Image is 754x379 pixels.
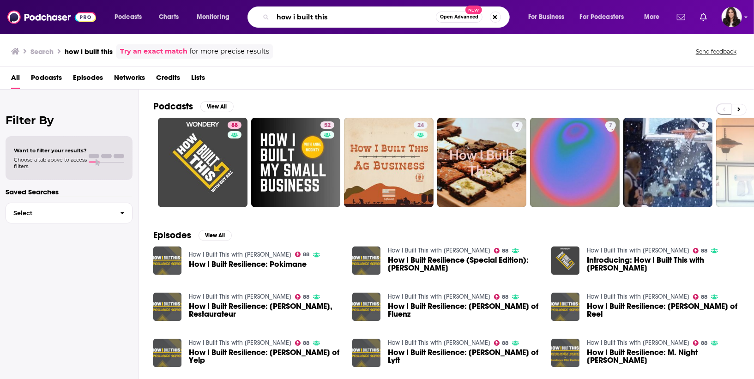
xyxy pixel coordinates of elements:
[722,7,742,27] span: Logged in as RebeccaShapiro
[199,230,232,241] button: View All
[189,293,291,301] a: How I Built This with Guy Raz
[115,11,142,24] span: Podcasts
[702,121,705,130] span: 7
[440,15,478,19] span: Open Advanced
[352,339,380,367] img: How I Built Resilience: John Zimmer of Lyft
[587,349,739,364] a: How I Built Resilience: M. Night Shyamalan
[587,349,739,364] span: How I Built Resilience: M. Night [PERSON_NAME]
[153,339,181,367] a: How I Built Resilience: Jeremy Stoppelman of Yelp
[693,48,739,55] button: Send feedback
[465,6,482,14] span: New
[73,70,103,89] a: Episodes
[7,8,96,26] a: Podchaser - Follow, Share and Rate Podcasts
[158,118,247,207] a: 88
[638,10,671,24] button: open menu
[352,293,380,321] img: How I Built Resilience: Sonia Gil of Fluenz
[494,340,509,346] a: 88
[189,339,291,347] a: How I Built This with Guy Raz
[197,11,229,24] span: Monitoring
[189,349,341,364] a: How I Built Resilience: Jeremy Stoppelman of Yelp
[153,10,184,24] a: Charts
[320,121,334,129] a: 52
[231,121,238,130] span: 88
[502,341,508,345] span: 88
[587,339,689,347] a: How I Built This with Guy Raz
[14,147,87,154] span: Want to filter your results?
[30,47,54,56] h3: Search
[417,121,424,130] span: 24
[388,256,540,272] a: How I Built Resilience (Special Edition): Guy Raz
[388,256,540,272] span: How I Built Resilience (Special Edition): [PERSON_NAME]
[644,11,660,24] span: More
[189,260,307,268] a: How I Built Resilience: Pokimane
[120,46,187,57] a: Try an exact match
[502,295,508,299] span: 88
[587,247,689,254] a: How I Built This with Guy Raz
[693,294,708,300] a: 88
[153,247,181,275] a: How I Built Resilience: Pokimane
[437,118,527,207] a: 7
[388,302,540,318] span: How I Built Resilience: [PERSON_NAME] of Fluenz
[673,9,689,25] a: Show notifications dropdown
[156,70,180,89] a: Credits
[587,256,739,272] a: Introducing: How I Built This with Guy Raz
[200,101,234,112] button: View All
[6,203,133,223] button: Select
[551,293,579,321] img: How I Built Resilience: Daniela Corrente of Reel
[295,252,310,257] a: 88
[11,70,20,89] a: All
[388,339,490,347] a: How I Built This with Guy Raz
[722,7,742,27] button: Show profile menu
[191,70,205,89] a: Lists
[388,349,540,364] a: How I Built Resilience: John Zimmer of Lyft
[388,247,490,254] a: How I Built This with Guy Raz
[189,46,269,57] span: for more precise results
[722,7,742,27] img: User Profile
[108,10,154,24] button: open menu
[551,247,579,275] img: Introducing: How I Built This with Guy Raz
[303,295,309,299] span: 88
[153,229,232,241] a: EpisodesView All
[190,10,241,24] button: open menu
[153,293,181,321] img: How I Built Resilience: Vivian Ku, Restaurateur
[530,118,620,207] a: 7
[189,302,341,318] span: How I Built Resilience: [PERSON_NAME], Restaurateur
[189,302,341,318] a: How I Built Resilience: Vivian Ku, Restaurateur
[159,11,179,24] span: Charts
[580,11,624,24] span: For Podcasters
[587,256,739,272] span: Introducing: How I Built This with [PERSON_NAME]
[516,121,519,130] span: 7
[502,249,508,253] span: 88
[522,10,576,24] button: open menu
[512,121,523,129] a: 7
[303,341,309,345] span: 88
[303,253,309,257] span: 88
[701,295,707,299] span: 88
[153,101,234,112] a: PodcastsView All
[251,118,341,207] a: 52
[701,249,707,253] span: 88
[414,121,428,129] a: 24
[228,121,241,129] a: 88
[352,247,380,275] a: How I Built Resilience (Special Edition): Guy Raz
[605,121,616,129] a: 7
[696,9,711,25] a: Show notifications dropdown
[6,187,133,196] p: Saved Searches
[14,156,87,169] span: Choose a tab above to access filters.
[551,339,579,367] img: How I Built Resilience: M. Night Shyamalan
[114,70,145,89] a: Networks
[273,10,436,24] input: Search podcasts, credits, & more...
[388,302,540,318] a: How I Built Resilience: Sonia Gil of Fluenz
[388,349,540,364] span: How I Built Resilience: [PERSON_NAME] of Lyft
[693,340,708,346] a: 88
